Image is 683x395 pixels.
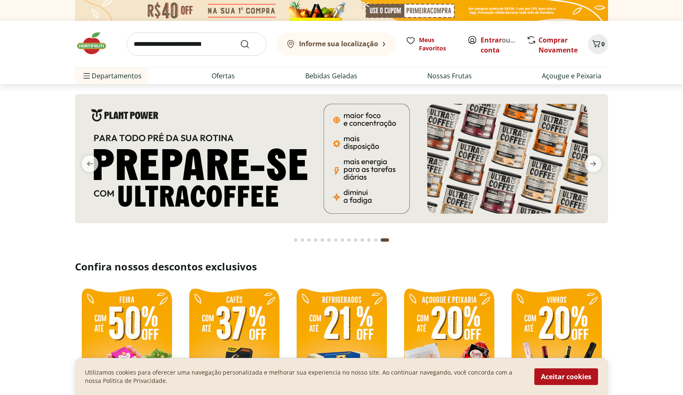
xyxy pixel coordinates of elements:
a: Entrar [481,35,502,45]
button: next [578,155,608,172]
button: Current page from fs-carousel [379,230,391,250]
button: Go to page 1 from fs-carousel [292,230,299,250]
button: Menu [82,66,92,86]
span: 0 [601,40,605,48]
a: Criar conta [481,35,526,55]
a: Nossas Frutas [427,71,472,81]
span: ou [481,35,518,55]
span: Meus Favoritos [419,36,457,52]
button: Go to page 7 from fs-carousel [332,230,339,250]
button: Go to page 8 from fs-carousel [339,230,346,250]
h2: Confira nossos descontos exclusivos [75,260,608,273]
button: Go to page 5 from fs-carousel [319,230,326,250]
button: previous [75,155,105,172]
button: Go to page 2 from fs-carousel [299,230,306,250]
button: Go to page 11 from fs-carousel [359,230,366,250]
button: Carrinho [588,34,608,54]
img: Hortifruti [75,31,117,56]
button: Go to page 12 from fs-carousel [366,230,372,250]
a: Comprar Novamente [538,35,578,55]
button: Submit Search [240,39,260,49]
button: Go to page 9 from fs-carousel [346,230,352,250]
a: Bebidas Geladas [305,71,357,81]
button: Aceitar cookies [534,368,598,385]
button: Go to page 6 from fs-carousel [326,230,332,250]
span: Departamentos [82,66,142,86]
a: Meus Favoritos [406,36,457,52]
img: 3 corações [75,94,608,223]
button: Go to page 3 from fs-carousel [306,230,312,250]
button: Go to page 10 from fs-carousel [352,230,359,250]
button: Go to page 4 from fs-carousel [312,230,319,250]
button: Informe sua localização [277,32,396,56]
button: Go to page 13 from fs-carousel [372,230,379,250]
p: Utilizamos cookies para oferecer uma navegação personalizada e melhorar sua experiencia no nosso ... [85,368,524,385]
b: Informe sua localização [299,39,378,48]
input: search [127,32,267,56]
a: Açougue e Peixaria [542,71,601,81]
a: Ofertas [212,71,235,81]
